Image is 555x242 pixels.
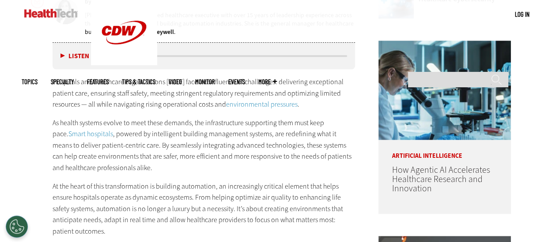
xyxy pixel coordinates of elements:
[226,100,298,109] a: environmental pressures
[515,10,529,18] a: Log in
[392,164,490,194] a: How Agentic AI Accelerates Healthcare Research and Innovation
[53,117,355,174] p: As health systems evolve to meet these demands, the infrastructure supporting them must keep pace...
[195,78,215,85] a: MonITor
[6,216,28,238] div: Cookies Settings
[51,78,74,85] span: Specialty
[87,78,109,85] a: Features
[228,78,245,85] a: Events
[122,78,155,85] a: Tips & Tactics
[515,10,529,19] div: User menu
[53,181,355,237] p: At the heart of this transformation is building automation, an increasingly critical element that...
[169,78,182,85] a: Video
[378,140,511,159] p: Artificial Intelligence
[378,41,511,140] img: scientist looks through microscope in lab
[258,78,277,85] span: More
[91,58,157,67] a: CDW
[24,9,78,18] img: Home
[22,78,38,85] span: Topics
[68,129,113,138] a: Smart hospitals
[6,216,28,238] button: Open Preferences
